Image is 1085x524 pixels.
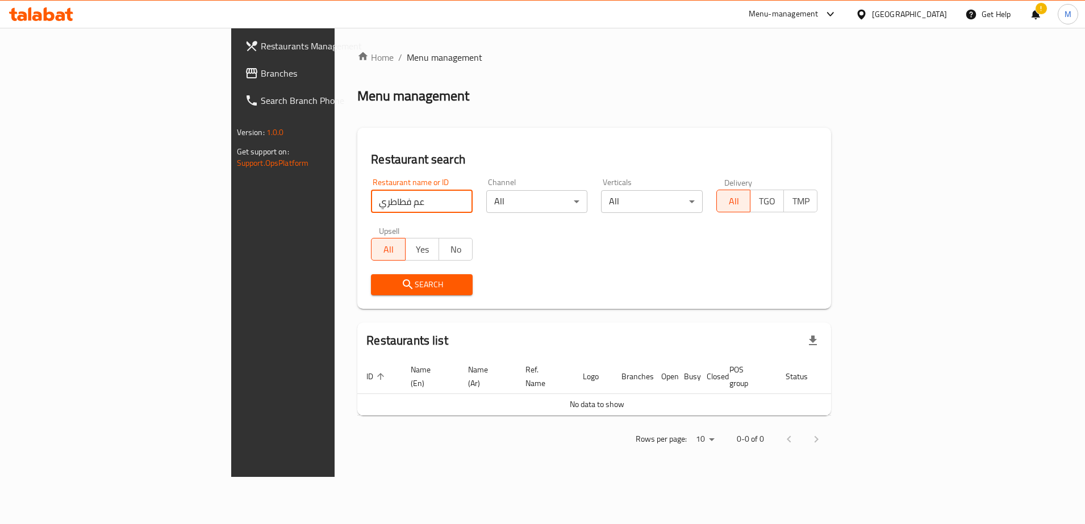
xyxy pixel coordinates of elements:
[366,332,448,349] h2: Restaurants list
[407,51,482,64] span: Menu management
[371,190,473,213] input: Search for restaurant name or ID..
[786,370,823,383] span: Status
[601,190,703,213] div: All
[410,241,435,258] span: Yes
[357,359,875,416] table: enhanced table
[237,144,289,159] span: Get support on:
[371,274,473,295] button: Search
[236,60,412,87] a: Branches
[570,397,624,412] span: No data to show
[237,156,309,170] a: Support.OpsPlatform
[379,227,400,234] label: Upsell
[376,241,400,258] span: All
[357,51,831,64] nav: breadcrumb
[439,238,473,261] button: No
[261,94,403,107] span: Search Branch Phone
[405,238,439,261] button: Yes
[788,193,813,209] span: TMP
[411,363,445,390] span: Name (En)
[380,278,464,292] span: Search
[236,32,412,60] a: Restaurants Management
[783,190,817,212] button: TMP
[261,66,403,80] span: Branches
[468,363,503,390] span: Name (Ar)
[729,363,763,390] span: POS group
[749,7,819,21] div: Menu-management
[371,238,405,261] button: All
[1065,8,1071,20] span: M
[872,8,947,20] div: [GEOGRAPHIC_DATA]
[266,125,284,140] span: 1.0.0
[444,241,468,258] span: No
[612,359,652,394] th: Branches
[737,432,764,446] p: 0-0 of 0
[721,193,746,209] span: All
[237,125,265,140] span: Version:
[724,178,753,186] label: Delivery
[750,190,784,212] button: TGO
[675,359,698,394] th: Busy
[236,87,412,114] a: Search Branch Phone
[486,190,588,213] div: All
[691,431,719,448] div: Rows per page:
[357,87,469,105] h2: Menu management
[716,190,750,212] button: All
[755,193,779,209] span: TGO
[525,363,560,390] span: Ref. Name
[366,370,388,383] span: ID
[799,327,827,354] div: Export file
[698,359,720,394] th: Closed
[574,359,612,394] th: Logo
[371,151,817,168] h2: Restaurant search
[652,359,675,394] th: Open
[261,39,403,53] span: Restaurants Management
[636,432,687,446] p: Rows per page:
